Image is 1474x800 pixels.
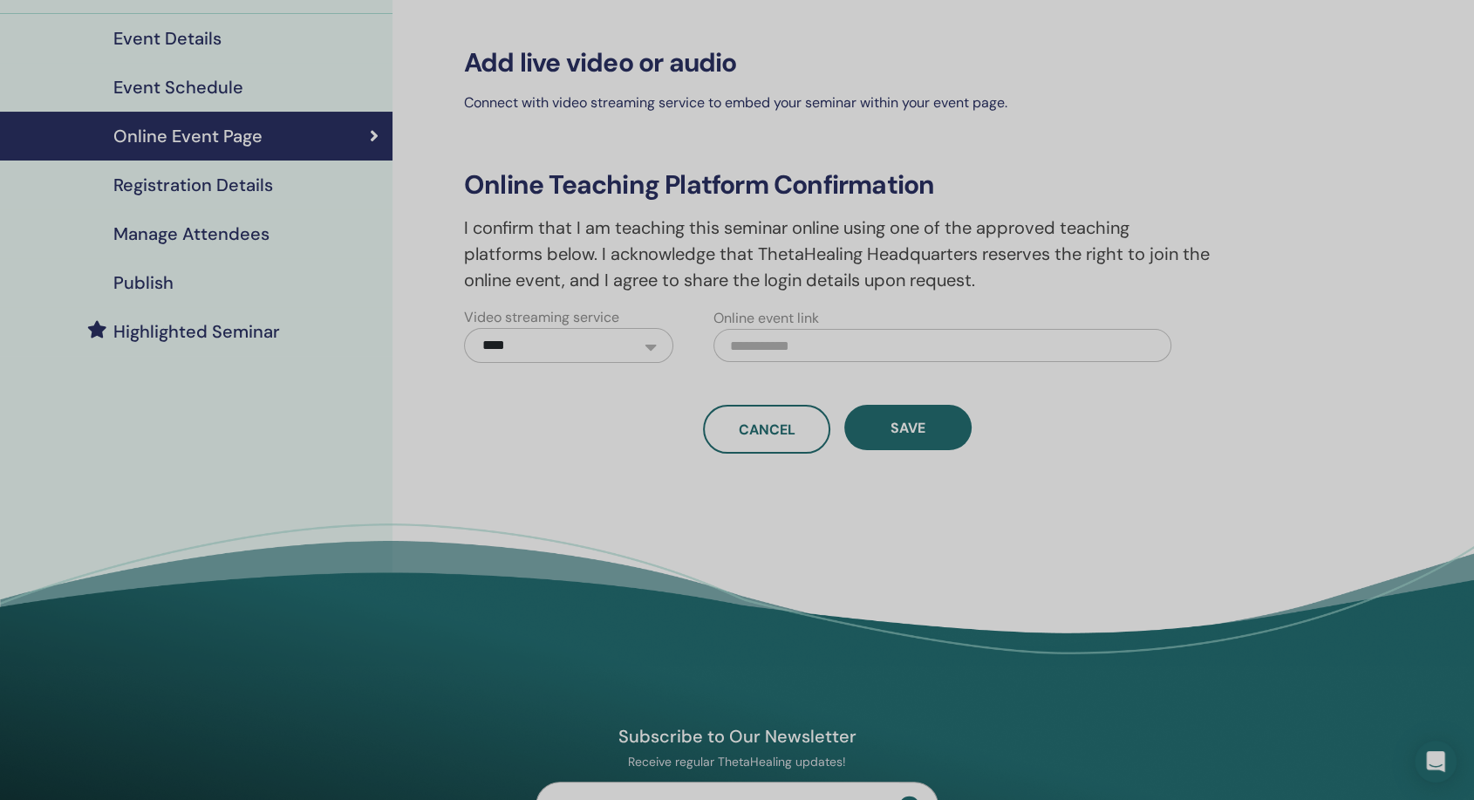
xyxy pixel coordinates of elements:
h4: Manage Attendees [113,223,270,244]
div: Open Intercom Messenger [1415,741,1457,783]
h4: Subscribe to Our Newsletter [536,725,938,748]
h4: Online Event Page [113,126,263,147]
p: I confirm that I am teaching this seminar online using one of the approved teaching platforms bel... [454,215,1222,293]
h4: Highlighted Seminar [113,321,280,342]
h4: Publish [113,272,174,293]
span: Cancel [739,421,795,439]
h4: Event Details [113,28,222,49]
h4: Event Schedule [113,77,243,98]
h4: Registration Details [113,174,273,195]
a: Cancel [703,405,830,454]
button: Save [844,405,972,450]
h3: Add live video or audio [454,47,1222,79]
span: Save [891,419,925,437]
label: Video streaming service [464,307,619,328]
label: Online event link [713,308,819,329]
h3: Online Teaching Platform Confirmation [454,169,1222,201]
p: Receive regular ThetaHealing updates! [536,754,938,769]
p: Connect with video streaming service to embed your seminar within your event page. [454,92,1222,113]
